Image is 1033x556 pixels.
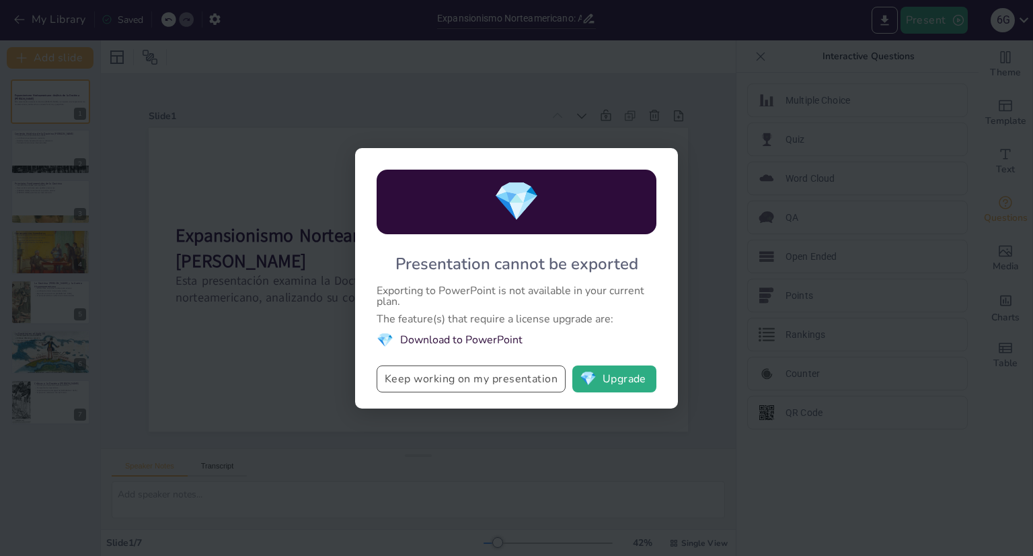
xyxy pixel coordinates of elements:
[377,366,566,392] button: Keep working on my presentation
[580,372,597,386] span: diamond
[572,366,656,392] button: diamondUpgrade
[377,331,656,349] li: Download to PowerPoint
[377,331,393,349] span: diamond
[377,285,656,307] div: Exporting to PowerPoint is not available in your current plan.
[395,253,638,275] div: Presentation cannot be exported
[493,176,540,228] span: diamond
[377,314,656,324] div: The feature(s) that require a license upgrade are:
